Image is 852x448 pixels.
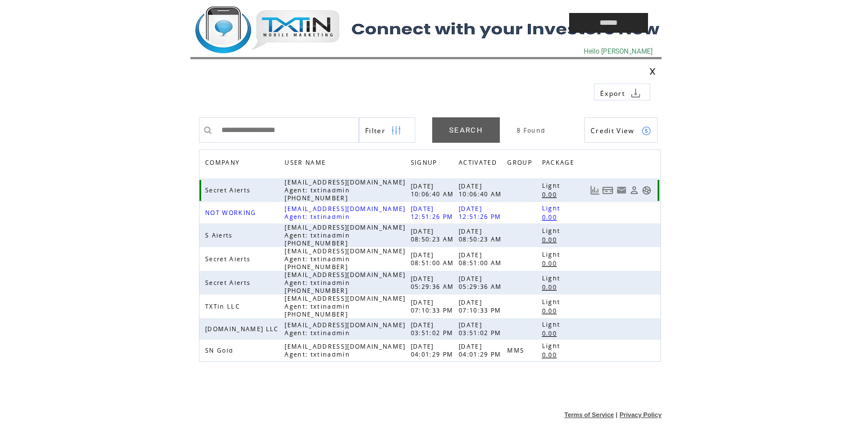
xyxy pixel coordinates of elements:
span: 0.00 [542,307,560,315]
span: USER NAME [285,156,329,172]
span: [EMAIL_ADDRESS][DOMAIN_NAME] Agent: txtinadmin [285,321,405,337]
span: S Alerts [205,231,236,239]
span: | [616,411,618,418]
a: 0.00 [542,212,562,222]
span: [DATE] 03:51:02 PM [459,321,504,337]
span: Show filters [365,126,385,135]
span: [DATE] 12:51:26 PM [411,205,456,221]
span: [DATE] 05:29:36 AM [459,275,505,291]
span: 0.00 [542,191,560,199]
a: GROUP [507,156,538,172]
img: filters.png [391,118,401,143]
a: View Usage [590,186,600,195]
a: 0.00 [542,328,562,338]
img: download.png [631,88,641,98]
span: MMS [507,346,527,354]
span: Light [542,320,563,328]
span: 8 Found [517,126,545,134]
a: 0.00 [542,350,562,359]
a: USER NAME [285,159,329,165]
span: COMPANY [205,156,242,172]
span: [EMAIL_ADDRESS][DOMAIN_NAME] Agent: txtinadmin [PHONE_NUMBER] [285,223,405,247]
span: PACKAGE [542,156,577,172]
a: Support [642,186,651,195]
span: ACTIVATED [459,156,500,172]
span: Light [542,227,563,235]
a: Filter [359,117,415,143]
span: 0.00 [542,283,560,291]
a: SIGNUP [411,159,440,165]
a: Credit View [584,117,658,143]
span: SN Gold [205,346,236,354]
a: COMPANY [205,159,242,165]
span: [DATE] 08:50:23 AM [411,227,457,243]
a: Resend welcome email to this user [616,185,627,195]
span: [DATE] 10:06:40 AM [459,182,505,198]
span: [EMAIL_ADDRESS][DOMAIN_NAME] Agent: txtinadmin [285,342,405,358]
span: [DATE] 07:10:33 PM [411,298,456,314]
span: Secret Alerts [205,186,253,194]
span: Hello [PERSON_NAME] [584,47,653,55]
a: View Bills [602,186,614,195]
span: [DATE] 08:51:00 AM [411,251,457,267]
span: Secret Alerts [205,279,253,287]
span: [EMAIL_ADDRESS][DOMAIN_NAME] Agent: txtinadmin [PHONE_NUMBER] [285,178,405,202]
a: 0.00 [542,190,562,199]
span: Light [542,182,563,190]
a: Privacy Policy [619,411,662,418]
span: [DOMAIN_NAME] LLC [205,325,282,333]
span: [EMAIL_ADDRESS][DOMAIN_NAME] Agent: txtinadmin [285,205,405,221]
a: 0.00 [542,282,562,292]
a: PACKAGE [542,156,580,172]
a: 0.00 [542,235,562,244]
span: [EMAIL_ADDRESS][DOMAIN_NAME] Agent: txtinadmin [PHONE_NUMBER] [285,271,405,295]
span: [DATE] 10:06:40 AM [411,182,457,198]
span: Light [542,204,563,212]
a: 0.00 [542,258,562,268]
span: [DATE] 07:10:33 PM [459,298,504,314]
span: NOT WORKING [205,209,259,217]
span: 0.00 [542,260,560,267]
span: TXTin LLC [205,302,243,310]
span: [DATE] 08:50:23 AM [459,227,505,243]
span: [EMAIL_ADDRESS][DOMAIN_NAME] Agent: txtinadmin [PHONE_NUMBER] [285,295,405,318]
span: [EMAIL_ADDRESS][DOMAIN_NAME] Agent: txtinadmin [PHONE_NUMBER] [285,247,405,271]
a: Export [594,84,650,100]
span: 0.00 [542,213,560,221]
span: 0.00 [542,330,560,337]
span: Light [542,342,563,350]
span: [DATE] 03:51:02 PM [411,321,456,337]
span: 0.00 [542,236,560,244]
span: Secret Alerts [205,255,253,263]
span: Show Credits View [591,126,634,135]
span: [DATE] 12:51:26 PM [459,205,504,221]
span: [DATE] 04:01:29 PM [411,342,456,358]
a: 0.00 [542,306,562,315]
span: GROUP [507,156,535,172]
span: 0.00 [542,351,560,359]
span: [DATE] 08:51:00 AM [459,251,505,267]
span: Export to csv file [600,89,625,98]
a: Terms of Service [565,411,614,418]
a: ACTIVATED [459,156,503,172]
span: [DATE] 04:01:29 PM [459,342,504,358]
span: SIGNUP [411,156,440,172]
img: credits.png [641,126,651,136]
span: [DATE] 05:29:36 AM [411,275,457,291]
a: View Profile [629,186,639,195]
span: Light [542,298,563,306]
span: Light [542,251,563,258]
span: Light [542,274,563,282]
a: SEARCH [432,117,500,143]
